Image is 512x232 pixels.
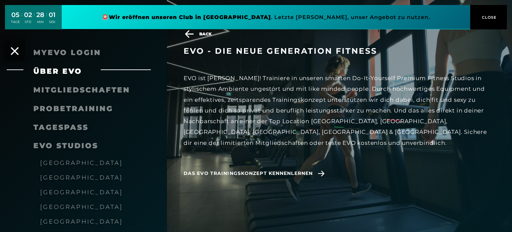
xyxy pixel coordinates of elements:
[184,46,495,56] h3: EVO - die neue Generation Fitness
[11,20,20,24] div: TAGE
[11,10,20,20] div: 05
[34,11,35,28] div: :
[24,10,32,20] div: 02
[22,11,23,28] div: :
[37,10,45,20] div: 28
[470,5,507,29] button: CLOSE
[24,20,32,24] div: STD
[49,20,56,24] div: SEK
[49,10,56,20] div: 01
[46,11,47,28] div: :
[33,48,101,57] a: MyEVO Login
[37,20,45,24] div: MIN
[481,14,497,20] span: CLOSE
